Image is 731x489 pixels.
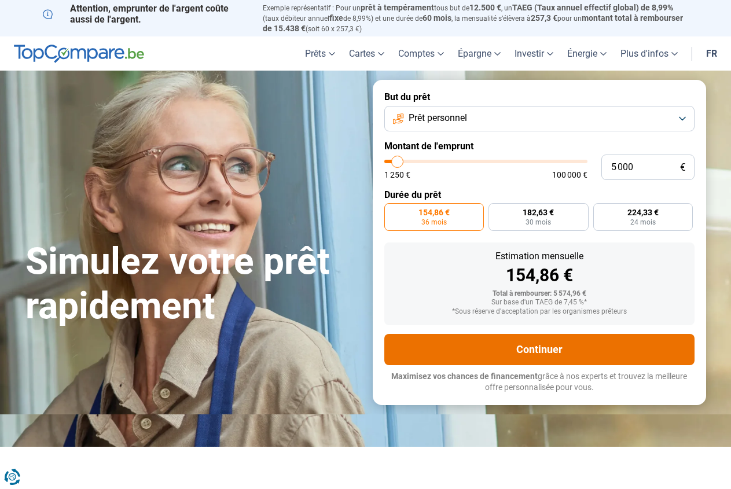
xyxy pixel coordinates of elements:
[391,36,451,71] a: Comptes
[342,36,391,71] a: Cartes
[394,267,685,284] div: 154,86 €
[391,372,538,381] span: Maximisez vos chances de financement
[699,36,724,71] a: fr
[421,219,447,226] span: 36 mois
[627,208,659,216] span: 224,33 €
[263,13,683,33] span: montant total à rembourser de 15.438 €
[451,36,508,71] a: Épargne
[384,106,695,131] button: Prêt personnel
[384,171,410,179] span: 1 250 €
[298,36,342,71] a: Prêts
[361,3,434,12] span: prêt à tempérament
[14,45,144,63] img: TopCompare
[469,3,501,12] span: 12.500 €
[384,141,695,152] label: Montant de l'emprunt
[384,189,695,200] label: Durée du prêt
[394,290,685,298] div: Total à rembourser: 5 574,96 €
[418,208,450,216] span: 154,86 €
[384,91,695,102] label: But du prêt
[394,308,685,316] div: *Sous réserve d'acceptation par les organismes prêteurs
[394,252,685,261] div: Estimation mensuelle
[526,219,551,226] span: 30 mois
[384,334,695,365] button: Continuer
[512,3,673,12] span: TAEG (Taux annuel effectif global) de 8,99%
[423,13,451,23] span: 60 mois
[560,36,614,71] a: Énergie
[25,240,359,329] h1: Simulez votre prêt rapidement
[614,36,685,71] a: Plus d'infos
[43,3,249,25] p: Attention, emprunter de l'argent coûte aussi de l'argent.
[394,299,685,307] div: Sur base d'un TAEG de 7,45 %*
[329,13,343,23] span: fixe
[531,13,557,23] span: 257,3 €
[680,163,685,172] span: €
[384,371,695,394] p: grâce à nos experts et trouvez la meilleure offre personnalisée pour vous.
[630,219,656,226] span: 24 mois
[409,112,467,124] span: Prêt personnel
[508,36,560,71] a: Investir
[263,3,689,34] p: Exemple représentatif : Pour un tous but de , un (taux débiteur annuel de 8,99%) et une durée de ...
[523,208,554,216] span: 182,63 €
[552,171,587,179] span: 100 000 €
